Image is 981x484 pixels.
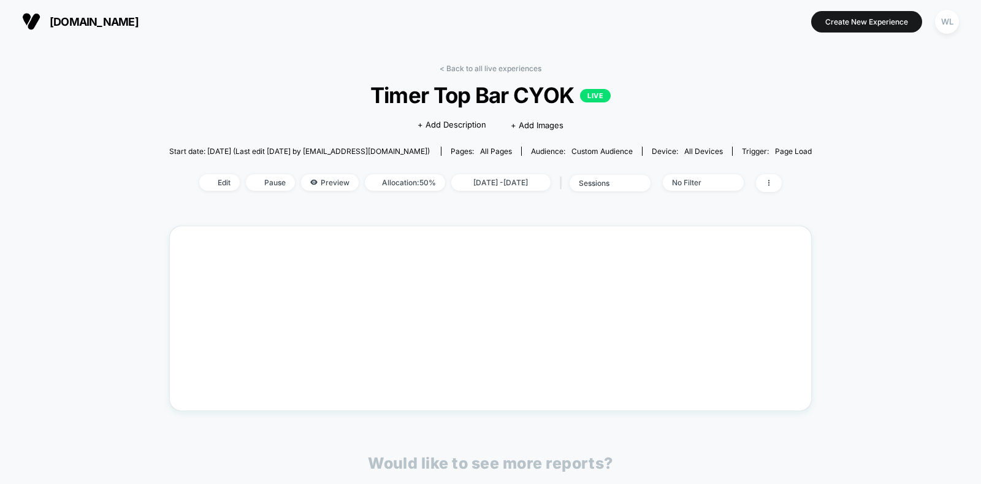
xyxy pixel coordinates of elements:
span: Preview [301,174,359,191]
span: Start date: [DATE] (Last edit [DATE] by [EMAIL_ADDRESS][DOMAIN_NAME]) [169,147,430,156]
span: + Add Images [511,120,563,130]
div: Pages: [451,147,512,156]
div: Trigger: [742,147,812,156]
span: all devices [684,147,723,156]
img: Visually logo [22,12,40,31]
span: + Add Description [418,119,486,131]
span: [DATE] - [DATE] [451,174,551,191]
button: WL [931,9,963,34]
span: Pause [246,174,295,191]
button: [DOMAIN_NAME] [18,12,142,31]
div: sessions [579,179,628,188]
span: Timer Top Bar CYOK [202,82,780,108]
span: Allocation: 50% [365,174,445,191]
button: Create New Experience [811,11,922,33]
div: No Filter [672,178,721,187]
span: Device: [642,147,732,156]
span: Edit [199,174,240,191]
p: LIVE [580,89,611,102]
span: all pages [480,147,512,156]
span: | [557,174,570,192]
a: < Back to all live experiences [440,64,541,73]
div: Audience: [531,147,633,156]
span: [DOMAIN_NAME] [50,15,139,28]
span: Custom Audience [571,147,633,156]
span: Page Load [775,147,812,156]
div: WL [935,10,959,34]
p: Would like to see more reports? [368,454,613,472]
